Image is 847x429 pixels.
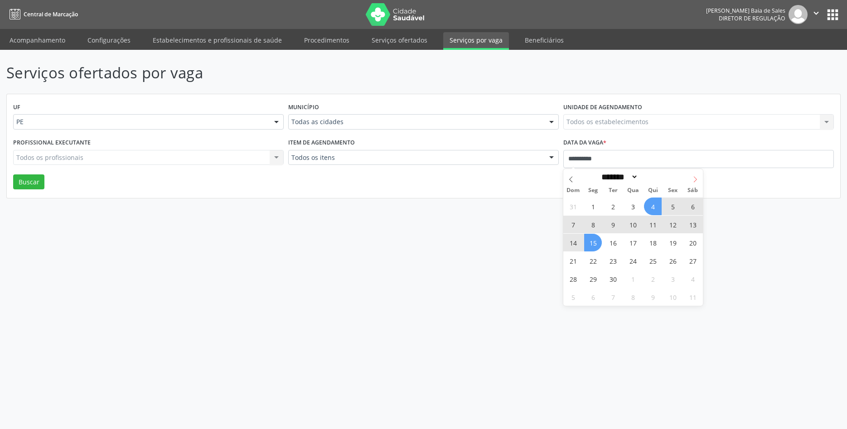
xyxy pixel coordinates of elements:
span: Seg [583,188,603,193]
span: Setembro 3, 2025 [624,198,642,215]
a: Beneficiários [518,32,570,48]
span: Setembro 16, 2025 [604,234,622,251]
span: Setembro 22, 2025 [584,252,602,270]
span: Todas as cidades [291,117,540,126]
span: Setembro 10, 2025 [624,216,642,233]
a: Procedimentos [298,32,356,48]
span: Sex [663,188,683,193]
span: Sáb [683,188,703,193]
span: Setembro 7, 2025 [564,216,582,233]
button: apps [825,7,841,23]
span: Setembro 13, 2025 [684,216,702,233]
a: Estabelecimentos e profissionais de saúde [146,32,288,48]
span: Outubro 8, 2025 [624,288,642,306]
label: Profissional executante [13,136,91,150]
span: Outubro 3, 2025 [664,270,682,288]
span: Setembro 11, 2025 [644,216,662,233]
span: Setembro 30, 2025 [604,270,622,288]
span: Setembro 9, 2025 [604,216,622,233]
span: Agosto 31, 2025 [564,198,582,215]
span: Setembro 28, 2025 [564,270,582,288]
a: Serviços por vaga [443,32,509,50]
a: Central de Marcação [6,7,78,22]
label: Município [288,101,319,115]
span: Outubro 7, 2025 [604,288,622,306]
span: Ter [603,188,623,193]
span: Setembro 19, 2025 [664,234,682,251]
a: Acompanhamento [3,32,72,48]
span: Outubro 9, 2025 [644,288,662,306]
span: Setembro 6, 2025 [684,198,702,215]
span: Setembro 21, 2025 [564,252,582,270]
span: Diretor de regulação [719,14,785,22]
span: Setembro 23, 2025 [604,252,622,270]
span: Qui [643,188,663,193]
span: PE [16,117,265,126]
p: Serviços ofertados por vaga [6,62,590,84]
span: Setembro 2, 2025 [604,198,622,215]
a: Serviços ofertados [365,32,434,48]
span: Setembro 15, 2025 [584,234,602,251]
span: Outubro 10, 2025 [664,288,682,306]
button:  [808,5,825,24]
span: Setembro 12, 2025 [664,216,682,233]
span: Qua [623,188,643,193]
span: Setembro 25, 2025 [644,252,662,270]
span: Outubro 5, 2025 [564,288,582,306]
span: Outubro 11, 2025 [684,288,702,306]
span: Dom [563,188,583,193]
select: Month [598,172,638,182]
input: Year [638,172,668,182]
div: [PERSON_NAME] Baia de Sales [706,7,785,14]
span: Outubro 4, 2025 [684,270,702,288]
span: Setembro 1, 2025 [584,198,602,215]
span: Outubro 6, 2025 [584,288,602,306]
span: Setembro 24, 2025 [624,252,642,270]
label: UF [13,101,20,115]
span: Setembro 4, 2025 [644,198,662,215]
a: Configurações [81,32,137,48]
span: Setembro 20, 2025 [684,234,702,251]
span: Setembro 26, 2025 [664,252,682,270]
span: Outubro 2, 2025 [644,270,662,288]
span: Central de Marcação [24,10,78,18]
span: Outubro 1, 2025 [624,270,642,288]
label: Unidade de agendamento [563,101,642,115]
span: Setembro 27, 2025 [684,252,702,270]
span: Setembro 29, 2025 [584,270,602,288]
span: Setembro 17, 2025 [624,234,642,251]
i:  [811,8,821,18]
label: Data da vaga [563,136,606,150]
span: Todos os itens [291,153,540,162]
span: Setembro 5, 2025 [664,198,682,215]
img: img [789,5,808,24]
label: Item de agendamento [288,136,355,150]
button: Buscar [13,174,44,190]
span: Setembro 14, 2025 [564,234,582,251]
span: Setembro 18, 2025 [644,234,662,251]
span: Setembro 8, 2025 [584,216,602,233]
